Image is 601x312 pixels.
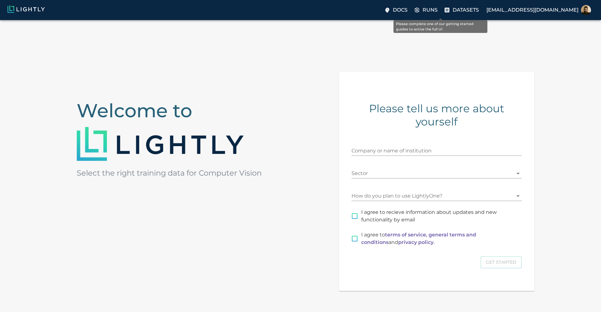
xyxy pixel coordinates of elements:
[77,127,244,161] img: Lightly
[393,6,408,14] p: Docs
[486,6,578,14] p: [EMAIL_ADDRESS][DOMAIN_NAME]
[398,239,434,245] a: privacy policy
[361,231,517,246] p: I agree to and .
[443,4,481,16] a: Please complete one of our getting started guides to active the full UI
[413,4,440,16] a: Please complete one of our getting started guides to active the full UI
[77,168,262,178] h5: Select the right training data for Computer Vision
[361,209,517,224] span: I agree to recieve information about updates and new functionality by email
[423,6,438,14] p: Runs
[8,5,45,13] img: Lightly
[77,99,262,122] h2: Welcome to
[393,20,487,33] div: Please complete one of our getting started guides to active the full UI
[484,3,593,17] label: [EMAIL_ADDRESS][DOMAIN_NAME]Alex Taranov
[453,6,479,14] p: Datasets
[352,102,522,128] h4: Please tell us more about yourself
[361,232,476,245] a: terms of service, general terms and conditions
[383,4,410,16] label: Docs
[581,5,591,15] img: Alex Taranov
